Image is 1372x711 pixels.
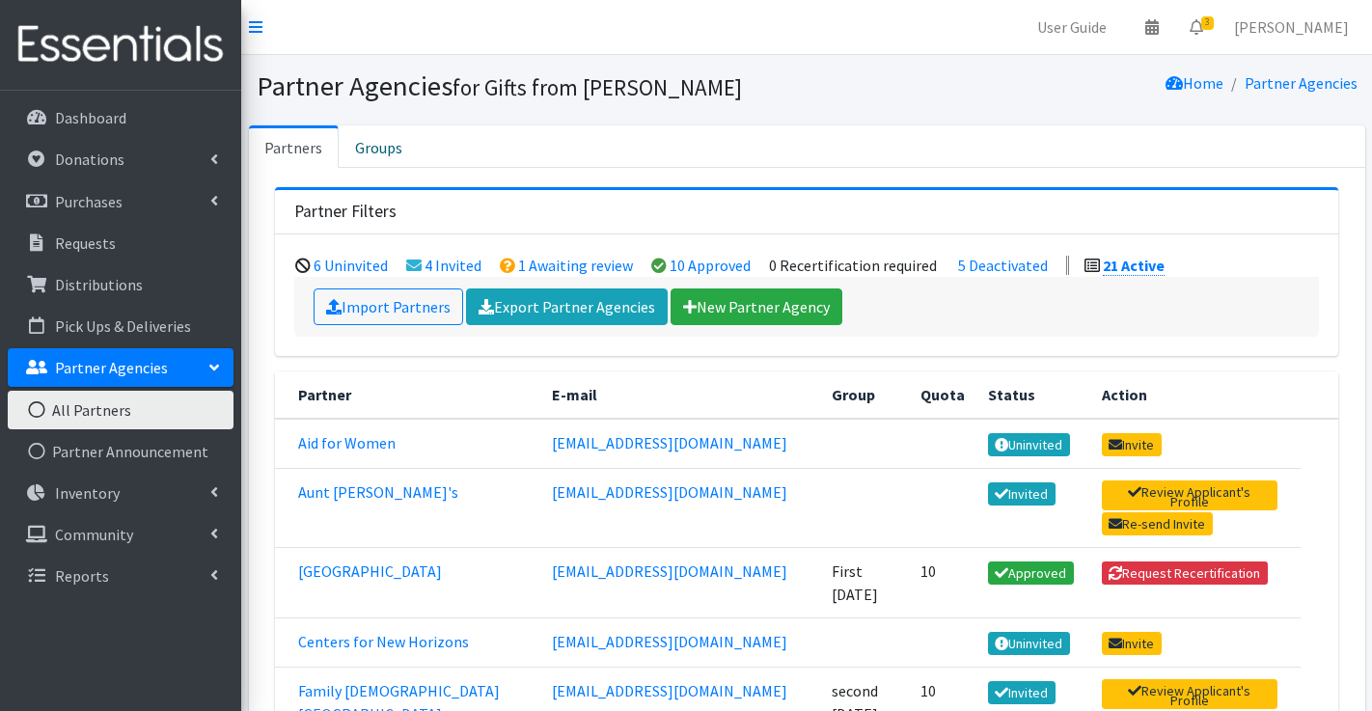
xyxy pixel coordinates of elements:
a: 10 Approved [670,256,751,275]
span: 3 [1201,16,1214,30]
h1: Partner Agencies [257,69,800,103]
th: Group [820,371,909,419]
a: Reports [8,557,233,595]
a: Community [8,515,233,554]
td: 10 [909,547,976,617]
a: Re-send Invite [1102,512,1213,535]
a: Inventory [8,474,233,512]
a: User Guide [1022,8,1122,46]
th: Status [976,371,1090,419]
a: Review Applicant's Profile [1102,679,1277,709]
a: Import Partners [314,288,463,325]
a: Purchases [8,182,233,221]
a: [EMAIL_ADDRESS][DOMAIN_NAME] [552,433,787,452]
p: Community [55,525,133,544]
img: HumanEssentials [8,13,233,77]
a: [EMAIL_ADDRESS][DOMAIN_NAME] [552,681,787,700]
p: Pick Ups & Deliveries [55,316,191,336]
p: Reports [55,566,109,586]
a: Pick Ups & Deliveries [8,307,233,345]
p: Donations [55,150,124,169]
a: [EMAIL_ADDRESS][DOMAIN_NAME] [552,561,787,581]
th: E-mail [540,371,820,419]
a: New Partner Agency [671,288,842,325]
a: Partners [249,125,339,168]
a: [EMAIL_ADDRESS][DOMAIN_NAME] [552,632,787,651]
p: Distributions [55,275,143,294]
p: Purchases [55,192,123,211]
a: Dashboard [8,98,233,137]
p: Requests [55,233,116,253]
a: 6 Uninvited [314,256,388,275]
h3: Partner Filters [294,202,397,222]
a: Partner Agencies [1245,73,1358,93]
th: Partner [275,371,540,419]
a: [EMAIL_ADDRESS][DOMAIN_NAME] [552,482,787,502]
a: Review Applicant's Profile [1102,480,1277,510]
a: Invite [1102,433,1162,456]
a: Approved [988,561,1074,585]
a: Invite [1102,632,1162,655]
p: Partner Agencies [55,358,168,377]
a: 21 Active [1103,256,1165,276]
a: All Partners [8,391,233,429]
a: Aunt [PERSON_NAME]'s [298,482,458,502]
button: Request Recertification [1102,561,1268,585]
a: Invited [988,681,1056,704]
li: 0 Recertification required [769,256,937,275]
a: [GEOGRAPHIC_DATA] [298,561,442,581]
a: 4 Invited [425,256,481,275]
a: Centers for New Horizons [298,632,469,651]
td: First [DATE] [820,547,909,617]
a: Aid for Women [298,433,396,452]
a: Distributions [8,265,233,304]
a: Home [1166,73,1223,93]
a: Partner Announcement [8,432,233,471]
a: Requests [8,224,233,262]
th: Quota [909,371,976,419]
p: Inventory [55,483,120,503]
a: 1 Awaiting review [518,256,633,275]
a: Export Partner Agencies [466,288,668,325]
a: Donations [8,140,233,178]
a: 5 Deactivated [958,256,1048,275]
small: for Gifts from [PERSON_NAME] [453,73,742,101]
p: Dashboard [55,108,126,127]
th: Action [1090,371,1301,419]
a: Invited [988,482,1056,506]
a: [PERSON_NAME] [1219,8,1364,46]
a: Uninvited [988,433,1070,456]
a: Groups [339,125,419,168]
a: Uninvited [988,632,1070,655]
a: Partner Agencies [8,348,233,387]
a: 3 [1174,8,1219,46]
